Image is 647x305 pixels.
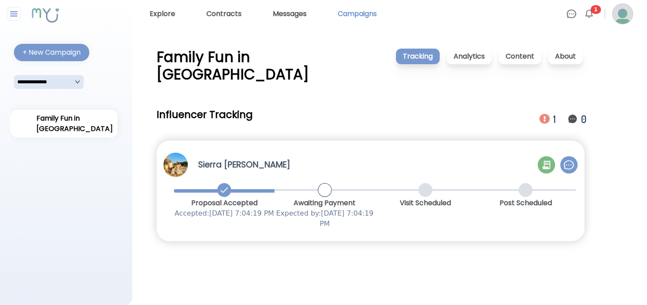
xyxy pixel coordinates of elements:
[591,5,601,14] span: 1
[566,9,577,19] img: Chat
[157,108,253,121] h2: Influencer Tracking
[23,47,81,58] div: + New Campaign
[567,114,578,124] img: Notification
[564,160,574,170] img: Chat
[475,198,576,208] p: Post Scheduled
[612,3,633,24] img: Profile
[274,198,375,208] p: Awaiting Payment
[584,9,594,19] img: Bell
[36,113,92,134] div: Family Fun in [GEOGRAPHIC_DATA]
[14,44,89,61] button: + New Campaign
[548,49,583,64] p: About
[203,7,245,21] a: Contracts
[375,198,476,208] p: Visit Scheduled
[581,112,588,127] div: 0
[396,49,440,64] p: Tracking
[553,112,560,127] div: 1
[174,208,274,219] p: Accepted: [DATE] 7:04:19 PM
[499,49,541,64] p: Content
[198,159,290,171] h3: Sierra [PERSON_NAME]
[157,49,394,83] div: Family Fun in [GEOGRAPHIC_DATA]
[9,9,20,19] img: Close sidebar
[163,153,188,177] img: Profile
[539,114,550,124] img: Notification
[174,198,274,208] p: Proposal Accepted
[274,208,375,229] p: Expected by : [DATE] 7:04:19 PM
[146,7,179,21] a: Explore
[269,7,310,21] a: Messages
[447,49,492,64] p: Analytics
[334,7,380,21] a: Campaigns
